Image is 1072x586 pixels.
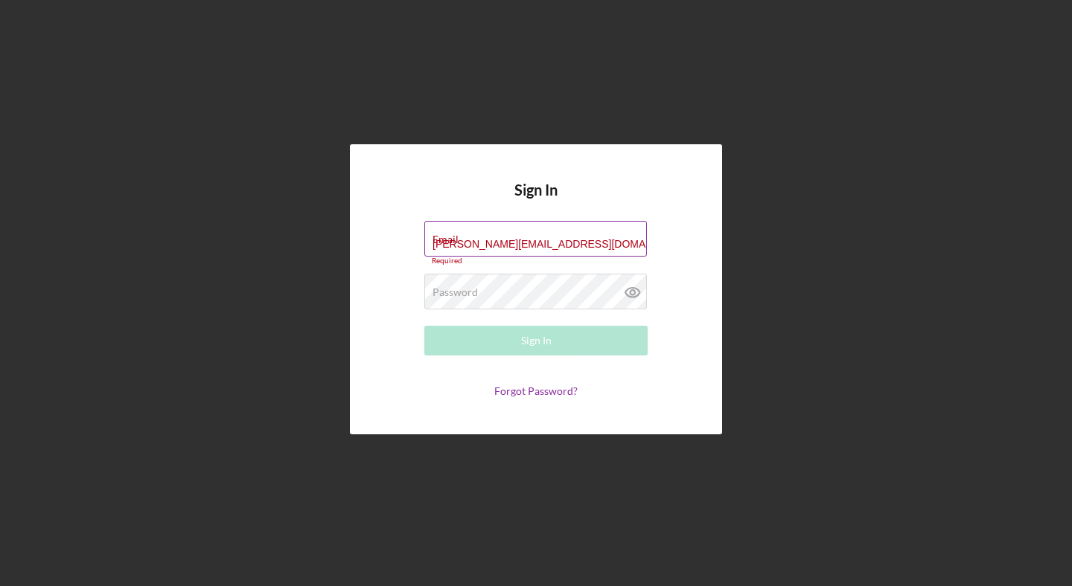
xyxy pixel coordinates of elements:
[514,181,558,221] h4: Sign In
[433,234,459,245] label: Email
[424,257,648,265] div: Required
[494,384,578,397] a: Forgot Password?
[424,326,648,355] button: Sign In
[521,326,552,355] div: Sign In
[433,286,478,298] label: Password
